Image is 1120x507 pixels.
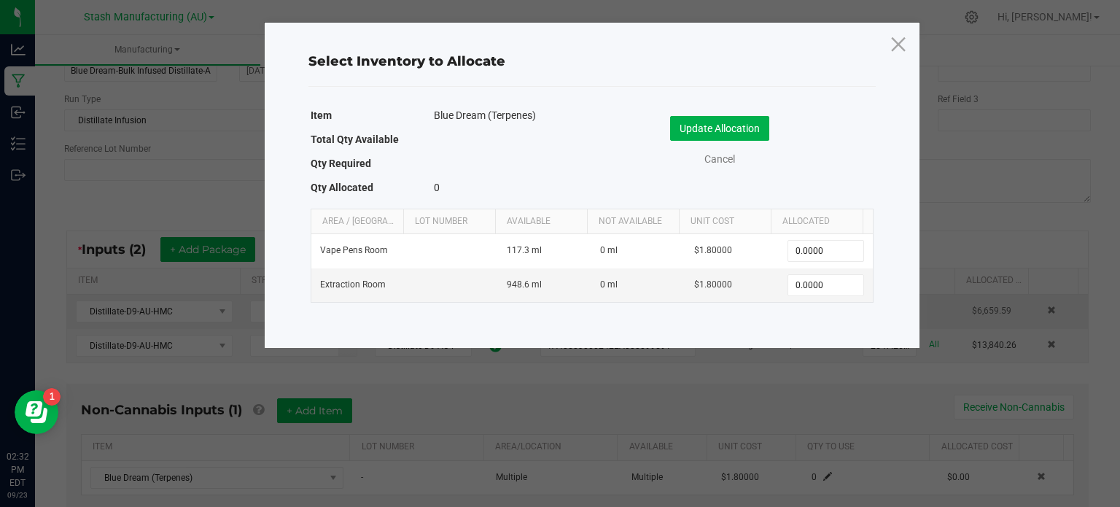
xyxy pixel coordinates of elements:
th: Area / [GEOGRAPHIC_DATA] [311,209,403,234]
label: Total Qty Available [311,129,399,150]
span: 0 ml [600,279,618,290]
th: Unit Cost [679,209,771,234]
span: Extraction Room [320,279,386,290]
button: Update Allocation [670,116,769,141]
label: Qty Allocated [311,177,373,198]
span: 0 [434,182,440,193]
th: Allocated [771,209,863,234]
span: 0 ml [600,245,618,255]
span: Select Inventory to Allocate [308,53,505,69]
a: Cancel [691,152,749,167]
iframe: Resource center [15,390,58,434]
label: Qty Required [311,153,371,174]
th: Lot Number [403,209,495,234]
span: Blue Dream (Terpenes) [434,108,536,123]
span: Vape Pens Room [320,245,388,255]
span: 948.6 ml [507,279,542,290]
span: $1.80000 [694,279,732,290]
span: 117.3 ml [507,245,542,255]
th: Not Available [587,209,679,234]
span: $1.80000 [694,245,732,255]
th: Available [495,209,587,234]
label: Item [311,105,332,125]
iframe: Resource center unread badge [43,388,61,406]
